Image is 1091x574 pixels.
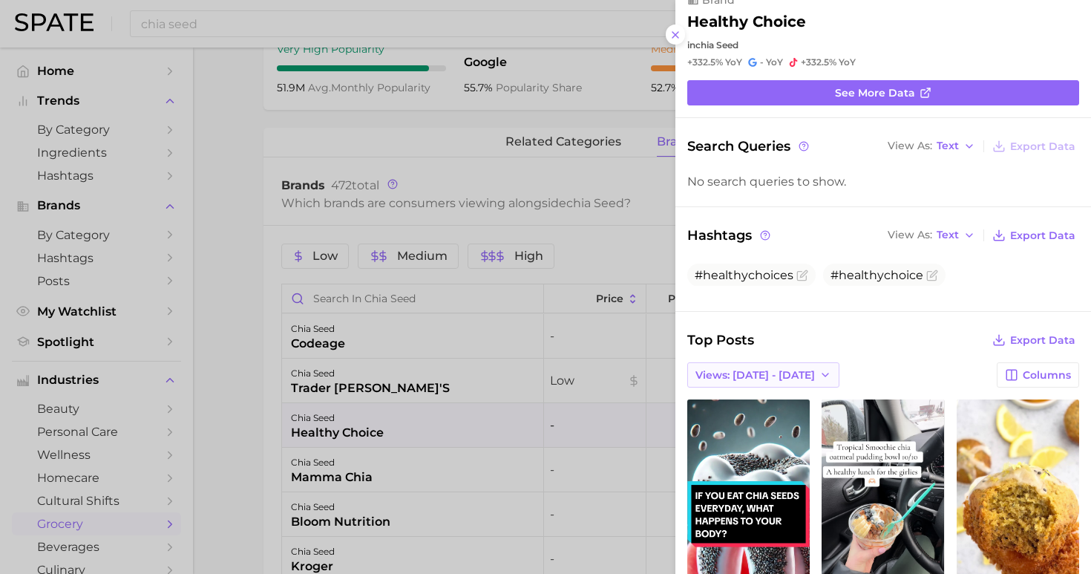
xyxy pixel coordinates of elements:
span: YoY [766,56,783,68]
span: Views: [DATE] - [DATE] [695,369,815,382]
div: No search queries to show. [687,175,1079,189]
button: Export Data [989,136,1079,157]
span: - [760,56,764,68]
span: View As [888,142,932,150]
button: Flag as miscategorized or irrelevant [796,270,808,281]
span: Hashtags [687,225,773,246]
div: in [687,39,1079,50]
span: Top Posts [687,330,754,350]
span: YoY [725,56,742,68]
span: Export Data [1010,229,1075,242]
a: See more data [687,80,1079,105]
span: Export Data [1010,334,1075,347]
span: Search Queries [687,136,811,157]
span: See more data [835,87,915,100]
span: Text [937,231,959,239]
h2: healthy choice [687,13,806,30]
button: View AsText [884,226,979,245]
button: Flag as miscategorized or irrelevant [926,270,938,281]
span: #healthychoices [695,268,793,282]
button: Views: [DATE] - [DATE] [687,362,839,388]
span: Export Data [1010,140,1075,153]
span: Columns [1023,369,1071,382]
button: Columns [997,362,1079,388]
button: Export Data [989,225,1079,246]
span: +332.5% [687,56,723,68]
span: View As [888,231,932,239]
span: YoY [839,56,856,68]
span: chia seed [695,39,738,50]
button: View AsText [884,137,979,156]
span: #healthychoice [830,268,923,282]
button: Export Data [989,330,1079,350]
span: +332.5% [801,56,836,68]
span: Text [937,142,959,150]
